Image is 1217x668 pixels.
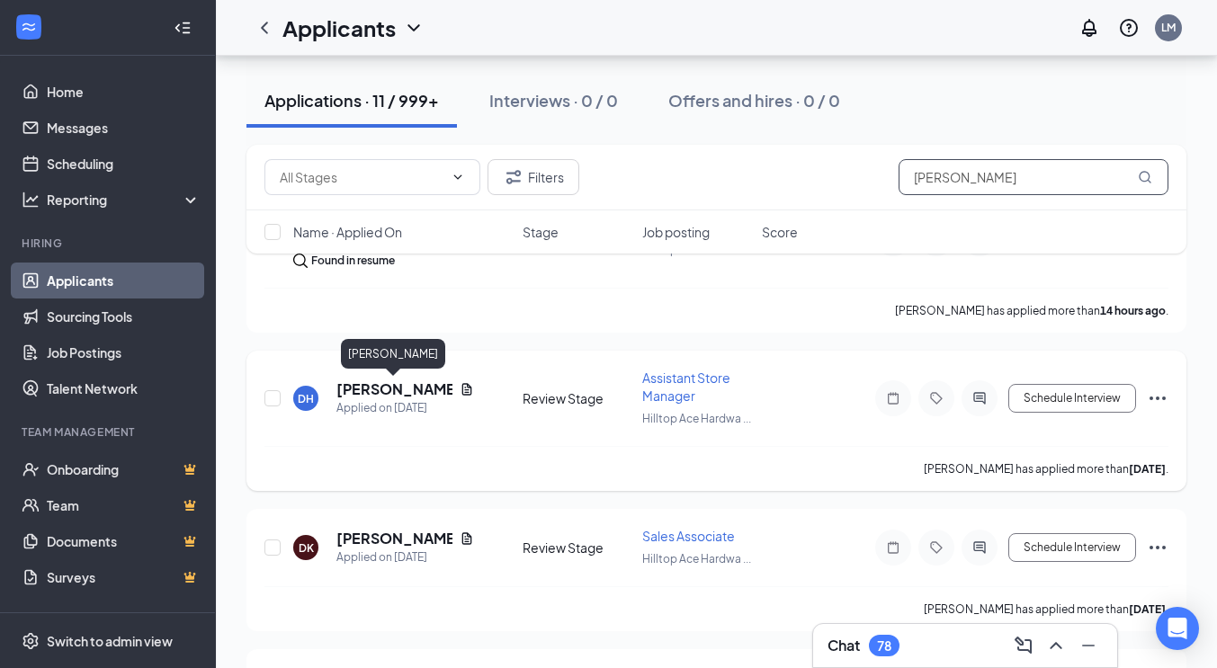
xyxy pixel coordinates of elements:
p: [PERSON_NAME] has applied more than . [924,601,1168,617]
svg: Tag [926,540,947,555]
span: Job posting [642,223,710,241]
b: 14 hours ago [1100,304,1166,317]
div: Review Stage [523,539,631,557]
div: [PERSON_NAME] [341,339,445,369]
div: Offers and hires · 0 / 0 [668,89,840,111]
a: SurveysCrown [47,559,201,595]
svg: QuestionInfo [1118,17,1140,39]
input: Search in applications [899,159,1168,195]
div: Applications · 11 / 999+ [264,89,439,111]
a: Applicants [47,263,201,298]
svg: ActiveChat [969,391,990,405]
svg: Ellipses [1147,387,1168,409]
b: [DATE] [1129,462,1166,476]
p: [PERSON_NAME] has applied more than . [924,461,1168,477]
div: Applied on [DATE] [336,548,474,566]
svg: Notifications [1078,17,1100,39]
span: Name · Applied On [293,223,402,241]
svg: WorkstreamLogo [20,18,38,36]
div: 78 [877,638,891,654]
span: Sales Associate [642,528,735,544]
span: Hilltop Ace Hardwa ... [642,552,751,566]
svg: Filter [503,166,524,188]
h3: Chat [828,636,860,655]
button: Minimize [1074,631,1103,660]
div: Switch to admin view [47,632,173,650]
span: Score [762,223,798,241]
div: LM [1161,20,1176,35]
button: Schedule Interview [1008,384,1136,413]
button: ChevronUp [1042,631,1070,660]
svg: ChevronDown [451,170,465,184]
button: ComposeMessage [1009,631,1038,660]
input: All Stages [280,167,443,187]
svg: Document [460,531,474,546]
svg: Settings [22,632,40,650]
svg: Tag [926,391,947,405]
button: Schedule Interview [1008,533,1136,562]
svg: Document [460,382,474,396]
a: TeamCrown [47,487,201,523]
svg: ActiveChat [969,540,990,555]
svg: Note [882,391,904,405]
div: Applied on [DATE] [336,399,474,417]
svg: Analysis [22,191,40,209]
h5: [PERSON_NAME] [336,379,452,399]
div: DK [299,540,314,556]
div: Reporting [47,191,201,209]
div: Team Management [22,424,197,440]
div: Interviews · 0 / 0 [489,89,618,111]
svg: ChevronLeft [254,17,275,39]
button: Filter Filters [488,159,579,195]
a: Job Postings [47,334,201,370]
div: Open Intercom Messenger [1156,607,1199,650]
svg: ChevronDown [403,17,425,39]
svg: Note [882,540,904,555]
svg: Collapse [174,19,192,37]
a: Messages [47,110,201,146]
h1: Applicants [282,13,396,43]
span: Stage [523,223,559,241]
svg: ChevronUp [1045,635,1067,656]
div: Hiring [22,236,197,251]
h5: [PERSON_NAME] [336,529,452,548]
span: Assistant Store Manager [642,370,730,404]
a: Talent Network [47,370,201,406]
svg: MagnifyingGlass [1138,170,1152,184]
a: Home [47,74,201,110]
b: [DATE] [1129,602,1166,616]
svg: ComposeMessage [1013,635,1034,656]
a: DocumentsCrown [47,523,201,559]
a: OnboardingCrown [47,451,201,487]
svg: Ellipses [1147,537,1168,558]
div: Review Stage [523,389,631,407]
p: [PERSON_NAME] has applied more than . [895,303,1168,318]
svg: Minimize [1078,635,1099,656]
a: Sourcing Tools [47,298,201,334]
a: Scheduling [47,146,201,182]
div: DH [298,391,314,406]
span: Hilltop Ace Hardwa ... [642,412,751,425]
